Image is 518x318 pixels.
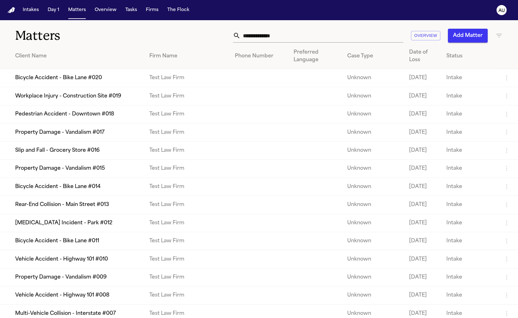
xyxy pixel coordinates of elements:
td: Intake [441,105,498,123]
td: Unknown [342,196,404,214]
button: Overview [411,31,440,41]
td: Test Law Firm [144,232,230,250]
button: Overview [92,4,119,16]
td: [DATE] [404,286,441,304]
button: Day 1 [45,4,62,16]
td: Intake [441,69,498,87]
td: Intake [441,196,498,214]
div: Case Type [347,52,399,60]
td: [DATE] [404,250,441,268]
td: Unknown [342,286,404,304]
td: Test Law Firm [144,250,230,268]
td: Unknown [342,105,404,123]
button: Matters [66,4,88,16]
td: Test Law Firm [144,214,230,232]
td: [DATE] [404,268,441,286]
td: Unknown [342,178,404,196]
td: Intake [441,160,498,178]
h1: Matters [15,28,153,44]
td: Test Law Firm [144,286,230,304]
td: Test Law Firm [144,160,230,178]
td: Intake [441,87,498,105]
button: The Flock [165,4,192,16]
img: Finch Logo [8,7,15,13]
td: Intake [441,232,498,250]
td: Unknown [342,268,404,286]
div: Firm Name [149,52,225,60]
td: Unknown [342,69,404,87]
td: Test Law Firm [144,268,230,286]
td: [DATE] [404,105,441,123]
td: Test Law Firm [144,196,230,214]
td: Intake [441,141,498,159]
td: Intake [441,250,498,268]
td: [DATE] [404,160,441,178]
td: Intake [441,214,498,232]
td: [DATE] [404,214,441,232]
div: Status [446,52,493,60]
td: Unknown [342,250,404,268]
td: Intake [441,286,498,304]
div: Client Name [15,52,139,60]
td: [DATE] [404,69,441,87]
td: [DATE] [404,196,441,214]
div: Phone Number [235,52,283,60]
td: [DATE] [404,178,441,196]
button: Add Matter [448,29,488,43]
td: [DATE] [404,87,441,105]
td: Test Law Firm [144,141,230,159]
td: Intake [441,268,498,286]
td: [DATE] [404,232,441,250]
td: Unknown [342,232,404,250]
td: Intake [441,123,498,141]
td: Unknown [342,160,404,178]
td: Test Law Firm [144,178,230,196]
button: Firms [143,4,161,16]
td: Unknown [342,87,404,105]
td: [DATE] [404,141,441,159]
td: Test Law Firm [144,105,230,123]
td: Test Law Firm [144,69,230,87]
td: Test Law Firm [144,123,230,141]
text: AU [498,9,505,13]
button: Intakes [20,4,41,16]
a: Home [8,7,15,13]
td: [DATE] [404,123,441,141]
td: Test Law Firm [144,87,230,105]
div: Date of Loss [409,49,436,64]
td: Unknown [342,123,404,141]
td: Unknown [342,214,404,232]
button: Tasks [123,4,140,16]
div: Preferred Language [294,49,337,64]
td: Unknown [342,141,404,159]
td: Intake [441,178,498,196]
